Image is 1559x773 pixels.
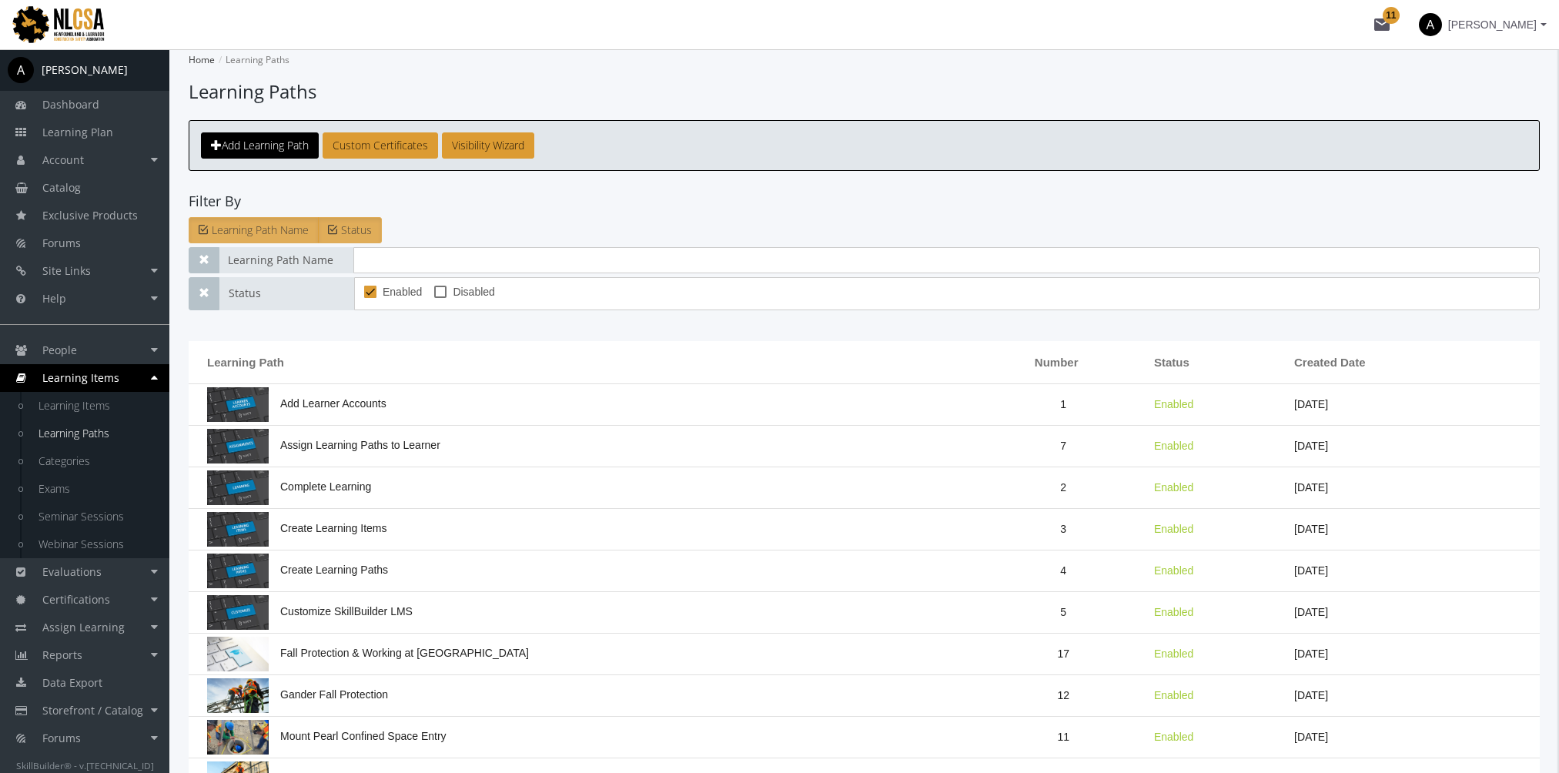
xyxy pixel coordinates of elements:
span: 4 [1060,564,1066,577]
span: Create Learning Items [207,522,387,534]
span: Exclusive Products [42,208,138,223]
span: 7 [1060,440,1066,452]
span: Forums [42,731,81,745]
img: pathPicture.png [207,470,269,505]
span: 1 [1060,398,1066,410]
span: Account [42,152,84,167]
span: Dashboard [42,97,99,112]
span: Jul 17, 2025 [1294,689,1328,701]
span: Learning Path Name [219,247,353,273]
span: Jul 17, 2025 [1294,481,1328,494]
span: Jul 17, 2025 [1294,606,1328,618]
span: Complete Learning [207,480,371,493]
span: Certifications [42,592,110,607]
div: Created Date [1294,354,1380,370]
span: Add Learner Accounts [207,397,386,410]
a: Learning Paths [23,420,169,447]
span: Data Export [42,675,102,690]
span: 2 [1060,481,1066,494]
mat-icon: mail [1373,15,1391,34]
a: Webinar Sessions [23,530,169,558]
span: 5 [1060,606,1066,618]
span: Jul 17, 2025 [1294,731,1328,743]
img: pathPicture.png [207,512,269,547]
h1: Learning Paths [189,79,1540,105]
a: Categories [23,447,169,475]
span: 17 [1057,648,1069,660]
span: Reports [42,648,82,662]
img: pathTile.jpg [207,637,269,671]
span: Mount Pearl Confined Space Entry [207,730,447,742]
span: Add Learning Path [222,138,309,152]
span: Customize SkillBuilder LMS [207,605,413,617]
span: Catalog [42,180,81,195]
span: Storefront / Catalog [42,703,143,718]
span: Enabled [1154,648,1193,660]
span: 11 [1057,731,1069,743]
h4: Filter By [189,194,1540,209]
span: 12 [1057,689,1069,701]
span: People [42,343,77,357]
span: Disabled [453,283,494,301]
span: Evaluations [42,564,102,579]
span: Learning Path [207,354,284,370]
span: Jul 17, 2025 [1294,564,1328,577]
span: Assign Learning [42,620,125,634]
span: Status [341,223,372,237]
span: Enabled [1154,731,1193,743]
span: Enabled [1154,689,1193,701]
div: Learning Path [207,354,298,370]
span: Aug 12, 2025 [1294,648,1328,660]
a: Seminar Sessions [23,503,169,530]
span: Jul 17, 2025 [1294,398,1328,410]
span: Enabled [1154,398,1193,410]
span: Fall Protection & Working at [GEOGRAPHIC_DATA] [207,647,529,659]
span: Forums [42,236,81,250]
span: Enabled [1154,481,1193,494]
small: SkillBuilder® - v.[TECHNICAL_ID] [16,759,154,771]
span: Assign Learning Paths to Learner [207,439,440,451]
img: pathPicture.png [207,678,269,713]
span: Created Date [1294,354,1366,370]
a: Home [189,53,215,66]
img: pathPicture.png [207,595,269,630]
span: Enabled [383,283,422,301]
span: Jul 17, 2025 [1294,440,1328,452]
a: Exams [23,475,169,503]
span: Number [1035,354,1079,370]
div: [PERSON_NAME] [42,62,128,78]
img: pathPicture.png [207,554,269,588]
span: Create Learning Paths [207,564,388,576]
img: pathPicture.png [207,387,269,422]
span: [PERSON_NAME] [1448,11,1537,38]
span: Enabled [1154,564,1193,577]
span: Site Links [42,263,91,278]
span: Gander Fall Protection [207,688,388,701]
a: Learning Items [23,392,169,420]
a: Custom Certificates [323,132,438,159]
a: Visibility Wizard [442,132,534,159]
span: Status [1154,354,1189,370]
span: Jul 17, 2025 [1294,523,1328,535]
span: Learning Plan [42,125,113,139]
span: Enabled [1154,523,1193,535]
span: Learning Items [42,370,119,385]
span: Status [219,277,354,310]
img: pathPicture.png [207,720,269,755]
span: Learning Path Name [212,223,309,237]
span: Help [42,291,66,306]
span: Enabled [1154,440,1193,452]
span: Enabled [1154,606,1193,618]
span: A [8,57,34,83]
img: pathPicture.png [207,429,269,463]
span: A [1419,13,1442,36]
span: 3 [1060,523,1066,535]
li: Learning Paths [215,49,289,71]
div: Number [1035,354,1092,370]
